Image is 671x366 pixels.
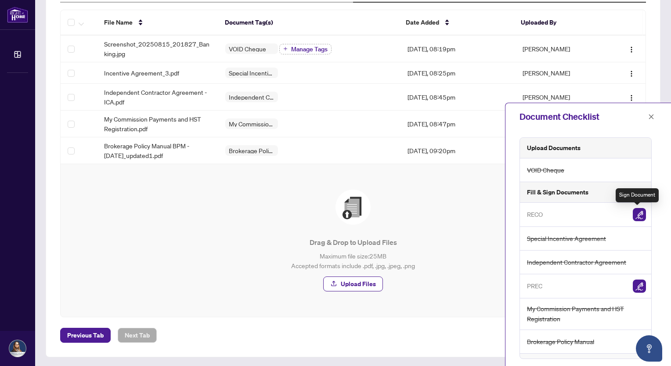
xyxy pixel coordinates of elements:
span: Brokerage Policy Manual BPM - [DATE]_updated1.pdf [104,141,211,160]
p: Drag & Drop to Upload Files [78,237,628,248]
span: Manage Tags [291,46,328,52]
h5: Fill & Sign Documents [527,187,588,197]
button: Previous Tab [60,328,111,343]
td: [DATE], 08:19pm [400,36,516,62]
img: Profile Icon [9,340,26,357]
td: [DATE], 09:20pm [400,137,516,164]
td: [DATE], 08:47pm [400,111,516,137]
span: RECO [527,209,543,219]
span: Brokerage Policy Manual [225,147,278,154]
span: VOID Cheque [225,46,270,52]
button: Open asap [636,335,662,362]
span: My Commission Payments and HST Registration [527,304,646,324]
span: PREC [527,281,542,291]
h5: Upload Documents [527,143,581,153]
span: Brokerage Policy Manual [527,337,594,347]
span: Independent Contractor Agreement [225,94,278,100]
img: Sign Document [633,280,646,293]
button: Manage Tags [279,44,332,54]
img: Logo [628,94,635,101]
span: File UploadDrag & Drop to Upload FilesMaximum file size:25MBAccepted formats include .pdf, .jpg, ... [71,175,635,306]
span: Date Added [406,18,439,27]
th: Uploaded By [514,10,604,36]
td: [PERSON_NAME] [516,62,606,84]
button: Next Tab [118,328,157,343]
span: Incentive Agreement_3.pdf [104,68,179,78]
img: Logo [628,46,635,53]
td: [DATE], 08:25pm [400,62,516,84]
span: File Name [104,18,133,27]
button: Logo [624,90,639,104]
td: [PERSON_NAME] [516,36,606,62]
th: Date Added [399,10,513,36]
button: Upload Files [323,276,383,291]
button: Logo [624,42,639,56]
span: plus [283,47,288,51]
span: My Commission Payments and HST Registration.pdf [104,114,211,133]
td: [PERSON_NAME] [516,84,606,111]
span: Upload Files [341,277,376,291]
button: Logo [624,66,639,80]
span: Independent Contractor Agreement [527,257,626,267]
th: Document Tag(s) [218,10,399,36]
span: close [648,114,654,120]
img: Logo [628,70,635,77]
span: Screenshot_20250815_201827_Banking.jpg [104,39,211,58]
span: Special Incentive Agreement [527,233,606,244]
img: Sign Document [633,208,646,221]
span: VOID Cheque [527,165,564,175]
td: [DATE], 08:45pm [400,84,516,111]
span: Previous Tab [67,328,104,342]
img: File Upload [335,190,371,225]
span: My Commission Payments and HST Registration [225,121,278,127]
span: Special Incentive Agreement [225,70,278,76]
p: Maximum file size: 25 MB Accepted formats include .pdf, .jpg, .jpeg, .png [78,251,628,270]
div: Sign Document [616,188,659,202]
span: Independent Contractor Agreement - ICA.pdf [104,87,211,107]
img: logo [7,7,28,23]
div: Document Checklist [519,110,646,123]
th: File Name [97,10,218,36]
